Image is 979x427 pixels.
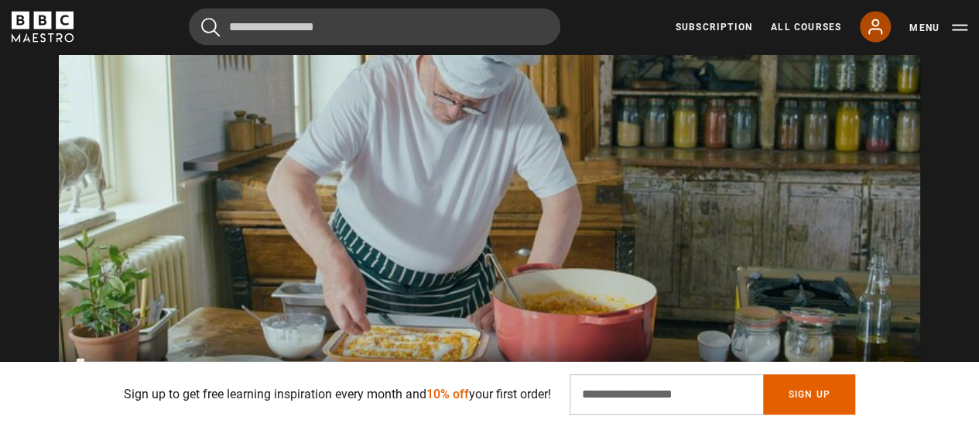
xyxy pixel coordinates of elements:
[676,20,752,34] a: Subscription
[124,385,551,404] p: Sign up to get free learning inspiration every month and your first order!
[426,387,469,401] span: 10% off
[771,20,841,34] a: All Courses
[763,374,854,415] button: Sign Up
[909,20,967,36] button: Toggle navigation
[12,12,74,43] svg: BBC Maestro
[189,9,560,46] input: Search
[201,18,220,37] button: Submit the search query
